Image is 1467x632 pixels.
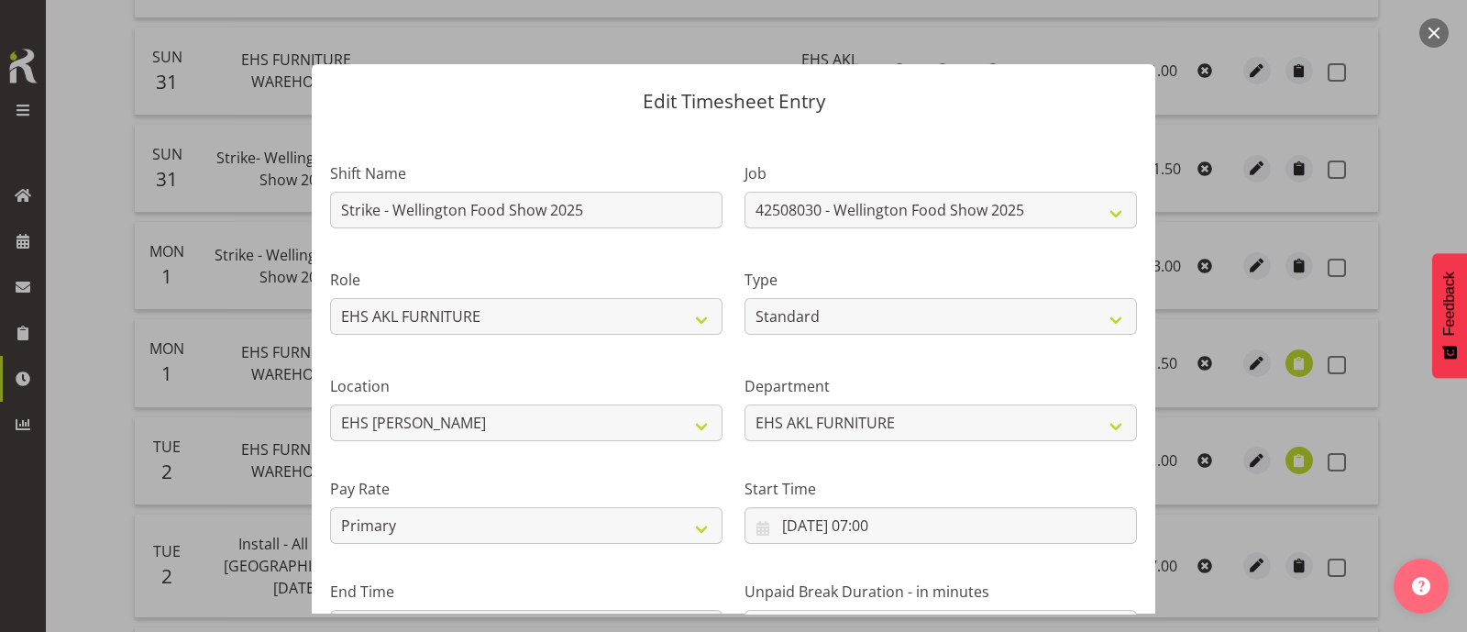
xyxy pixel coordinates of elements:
[330,478,722,500] label: Pay Rate
[330,269,722,291] label: Role
[745,478,1137,500] label: Start Time
[745,507,1137,544] input: Click to select...
[1441,272,1458,336] span: Feedback
[745,162,1137,184] label: Job
[330,581,722,603] label: End Time
[330,375,722,397] label: Location
[330,92,1137,111] p: Edit Timesheet Entry
[330,162,722,184] label: Shift Name
[745,269,1137,291] label: Type
[1432,253,1467,378] button: Feedback - Show survey
[745,581,1137,603] label: Unpaid Break Duration - in minutes
[1412,577,1430,595] img: help-xxl-2.png
[330,192,722,228] input: Shift Name
[745,375,1137,397] label: Department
